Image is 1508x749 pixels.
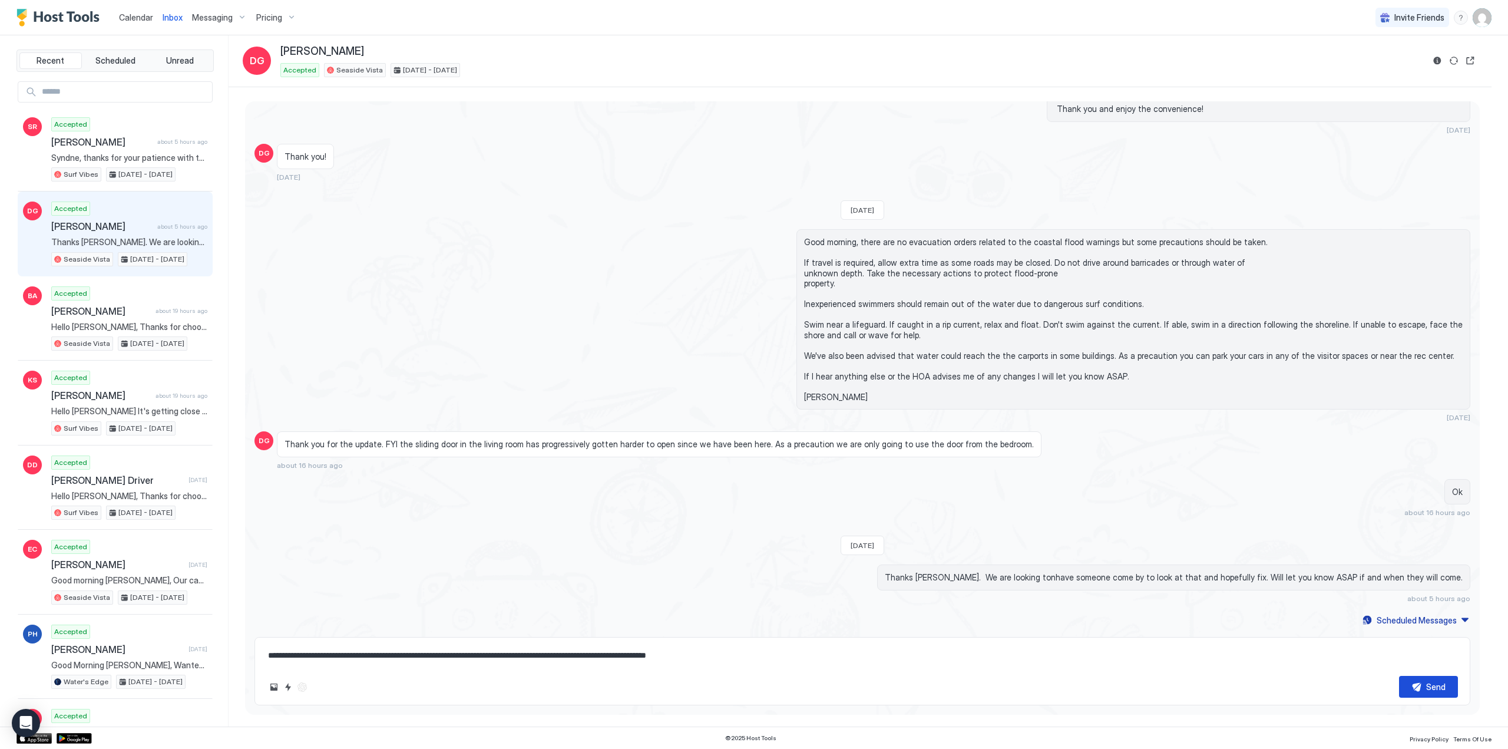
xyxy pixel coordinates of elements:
a: Host Tools Logo [16,9,105,27]
button: Recent [19,52,82,69]
div: Scheduled Messages [1377,614,1457,626]
div: User profile [1473,8,1492,27]
span: [PERSON_NAME] [51,559,184,570]
span: [DATE] [851,541,874,550]
span: Seaside Vista [64,592,110,603]
span: Pricing [256,12,282,23]
span: about 16 hours ago [277,461,343,470]
button: Upload image [267,680,281,694]
span: Water's Edge [64,677,108,687]
span: [DATE] [1447,126,1470,134]
span: DG [259,435,270,446]
span: Good Morning [PERSON_NAME], Wanted to check in to be sure you got in alright and see how you are ... [51,660,207,671]
div: Open Intercom Messenger [12,709,40,737]
span: Thanks [PERSON_NAME]. We are looking tonhave someone come by to look at that and hopefully fix. W... [885,572,1463,583]
span: Inbox [163,12,183,22]
span: [PERSON_NAME] [51,136,153,148]
span: Seaside Vista [64,338,110,349]
a: Inbox [163,11,183,24]
a: Terms Of Use [1453,732,1492,744]
span: Accepted [54,626,87,637]
span: DD [27,460,38,470]
span: [DATE] [188,645,207,653]
span: about 16 hours ago [1404,508,1470,517]
span: [DATE] - [DATE] [118,507,173,518]
span: [DATE] - [DATE] [128,677,183,687]
span: about 19 hours ago [156,307,207,315]
span: Seaside Vista [64,254,110,265]
span: PH [28,629,38,639]
span: Good morning, there are no evacuation orders related to the coastal flood warnings but some preca... [804,237,1463,402]
span: Privacy Policy [1410,735,1449,743]
span: Accepted [54,457,87,468]
span: Hello [PERSON_NAME] It's getting close to your stay so we want to give you some information to ge... [51,406,207,417]
input: Input Field [37,82,212,102]
span: [DATE] [851,206,874,215]
span: [PERSON_NAME] [51,390,151,401]
span: [DATE] [188,561,207,569]
button: Unread [148,52,211,69]
span: Invite Friends [1394,12,1444,23]
span: Accepted [54,288,87,299]
button: Sync reservation [1447,54,1461,68]
span: about 19 hours ago [156,392,207,400]
button: Send [1399,676,1458,698]
span: [DATE] [188,476,207,484]
span: BA [28,291,37,301]
span: [DATE] - [DATE] [118,169,173,180]
span: about 5 hours ago [157,223,207,230]
a: Calendar [119,11,153,24]
span: Accepted [54,372,87,383]
span: Good morning [PERSON_NAME], Our cancellation and refund policy does not cover weather events, but... [51,575,207,586]
span: [DATE] - [DATE] [130,338,184,349]
span: Thank you for the update. FYI the sliding door in the living room has progressively gotten harder... [285,439,1034,450]
span: Scheduled [95,55,135,66]
span: Surf Vibes [64,169,98,180]
span: [DATE] - [DATE] [130,254,184,265]
span: Surf Vibes [64,507,98,518]
span: Syndne, thanks for your patience with the dryer issues. The parts have come in and the service is... [51,153,207,163]
span: [PERSON_NAME] [280,45,364,58]
span: DG [259,148,270,159]
span: [DATE] - [DATE] [118,423,173,434]
span: [PERSON_NAME] [51,644,184,655]
span: [DATE] [1447,413,1470,422]
button: Quick reply [281,680,295,694]
span: Thanks [PERSON_NAME]. We are looking tonhave someone come by to look at that and hopefully fix. W... [51,237,207,248]
span: [DATE] - [DATE] [130,592,184,603]
span: about 5 hours ago [157,138,207,146]
button: Open reservation [1463,54,1477,68]
span: [PERSON_NAME] [51,305,151,317]
span: [DATE] - [DATE] [403,65,457,75]
a: App Store [16,733,52,744]
span: Thank you! [285,151,326,162]
span: Accepted [54,711,87,721]
span: Accepted [283,65,316,75]
span: Unread [166,55,194,66]
button: Scheduled [84,52,147,69]
span: Surf Vibes [64,423,98,434]
button: Reservation information [1430,54,1444,68]
span: Terms Of Use [1453,735,1492,743]
span: Accepted [54,203,87,214]
div: tab-group [16,50,214,72]
span: EC [28,544,37,555]
a: Google Play Store [57,733,92,744]
span: DG [27,206,38,216]
span: [PERSON_NAME] [51,220,153,232]
span: Seaside Vista [336,65,383,75]
span: © 2025 Host Tools [725,734,776,742]
span: DG [250,54,264,68]
a: Privacy Policy [1410,732,1449,744]
span: Accepted [54,542,87,552]
span: Messaging [192,12,233,23]
div: Send [1426,681,1446,693]
span: Ok [1452,487,1463,497]
span: Hello [PERSON_NAME], Thanks for choosing to stay at our place! We are sure you will love it. We w... [51,491,207,501]
button: Scheduled Messages [1361,612,1470,628]
span: Recent [37,55,64,66]
span: Calendar [119,12,153,22]
span: Accepted [54,119,87,130]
